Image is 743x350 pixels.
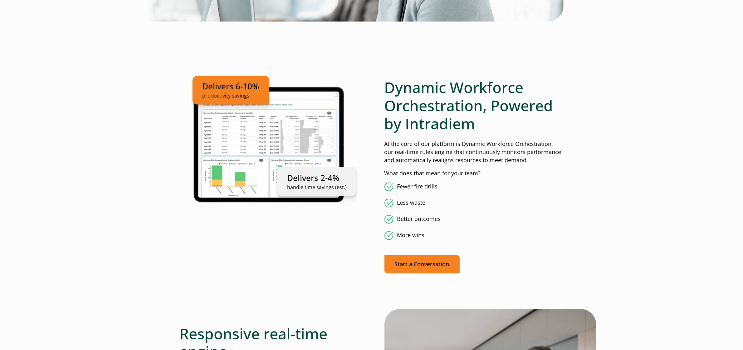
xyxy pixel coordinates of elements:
p: Delivers 2-4% [287,172,347,184]
p: At the core of our platform is Dynamic Workforce Orchestration, our real-time rules engine that c... [384,140,564,164]
p: handle time savings (est.) [287,184,347,191]
p: What does that mean for your team? [384,169,564,177]
a: Start a Conversation [384,255,460,273]
p: Delivers 6-10% [203,81,259,92]
h2: Dynamic Workforce Orchestration, Powered by Intradiem [384,78,564,132]
p: productivity savings [203,92,259,100]
li: Less waste [384,199,564,207]
li: Better outcomes [384,215,564,224]
li: More wins [384,231,564,240]
li: Fewer fire drills [384,182,564,191]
